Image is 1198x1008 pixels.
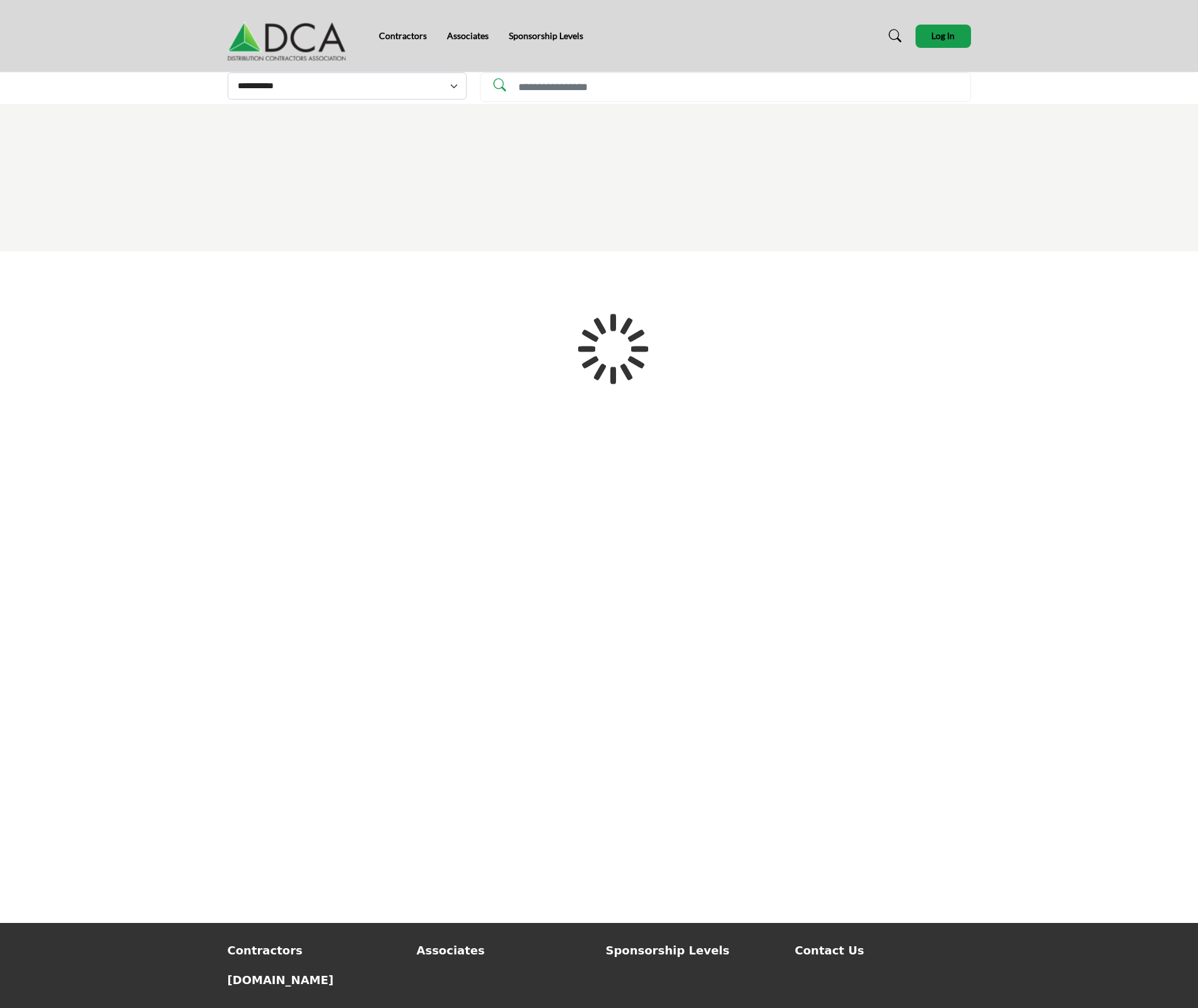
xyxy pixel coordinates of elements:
[228,72,467,100] select: Select Listing Type Dropdown
[916,25,971,48] button: Log In
[417,942,593,959] a: Associates
[795,942,971,959] a: Contact Us
[447,30,489,41] a: Associates
[228,942,404,959] a: Contractors
[228,971,404,988] a: [DOMAIN_NAME]
[509,30,583,41] a: Sponsorship Levels
[931,30,955,41] span: Log In
[480,72,971,102] input: Search Solutions
[606,942,782,959] a: Sponsorship Levels
[877,26,909,47] a: Search
[379,30,427,41] a: Contractors
[228,11,352,61] img: Site Logo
